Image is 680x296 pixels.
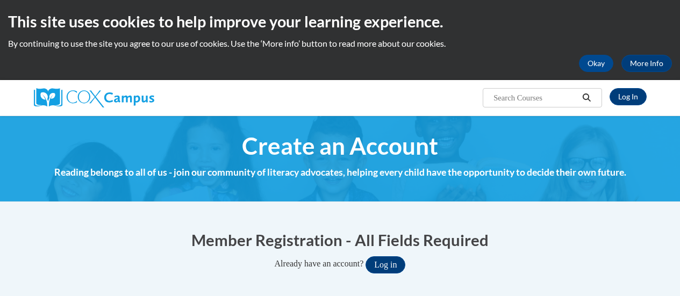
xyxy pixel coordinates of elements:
[578,91,595,104] button: Search
[8,11,672,32] h2: This site uses cookies to help improve your learning experience.
[34,229,647,251] h1: Member Registration - All Fields Required
[579,55,613,72] button: Okay
[610,88,647,105] a: Log In
[34,165,647,179] h4: Reading belongs to all of us - join our community of literacy advocates, helping every child have...
[366,256,405,273] button: Log in
[275,259,364,268] span: Already have an account?
[621,55,672,72] a: More Info
[492,91,578,104] input: Search Courses
[242,132,438,160] span: Create an Account
[34,88,154,107] img: Cox Campus
[8,38,672,49] p: By continuing to use the site you agree to our use of cookies. Use the ‘More info’ button to read...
